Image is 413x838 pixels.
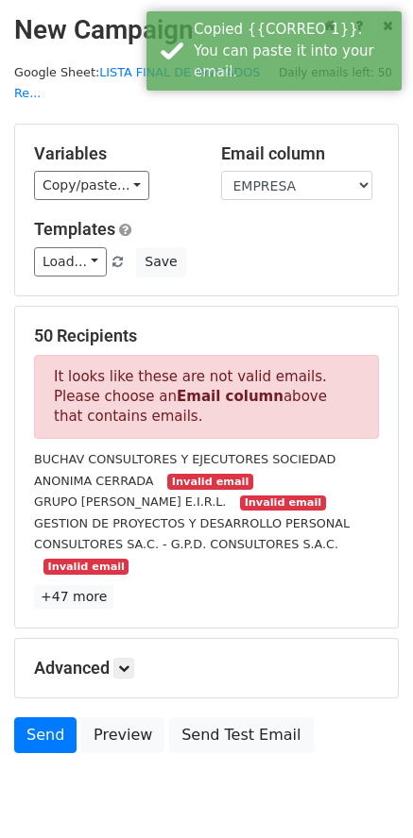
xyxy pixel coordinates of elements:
[14,717,77,753] a: Send
[318,747,413,838] div: Widget de chat
[34,171,149,200] a: Copy/paste...
[14,65,260,101] a: LISTA FINAL DE INVITADOS Re...
[34,494,226,509] small: GRUPO [PERSON_NAME] E.I.R.L.
[177,388,284,405] strong: Email column
[34,355,379,439] p: It looks like these are not valid emails. Please choose an above that contains emails.
[169,717,313,753] a: Send Test Email
[136,247,185,277] button: Save
[34,585,113,609] a: +47 more
[34,452,336,488] small: BUCHAV CONSULTORES Y EJECUTORES SOCIEDAD ANONIMA CERRADA
[34,247,107,277] a: Load...
[34,326,379,346] h5: 50 Recipients
[14,14,399,46] h2: New Campaign
[34,219,115,239] a: Templates
[194,19,394,83] div: Copied {{CORREO 1}}. You can paste it into your email.
[34,658,379,679] h5: Advanced
[34,516,350,552] small: GESTION DE PROYECTOS Y DESARROLLO PERSONAL CONSULTORES SA.C. - G.P.D. CONSULTORES S.A.C.
[167,474,252,490] small: Invalid email
[221,143,380,164] h5: Email column
[34,143,193,164] h5: Variables
[43,559,129,575] small: Invalid email
[318,747,413,838] iframe: Chat Widget
[14,65,260,101] small: Google Sheet:
[240,495,325,511] small: Invalid email
[81,717,164,753] a: Preview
